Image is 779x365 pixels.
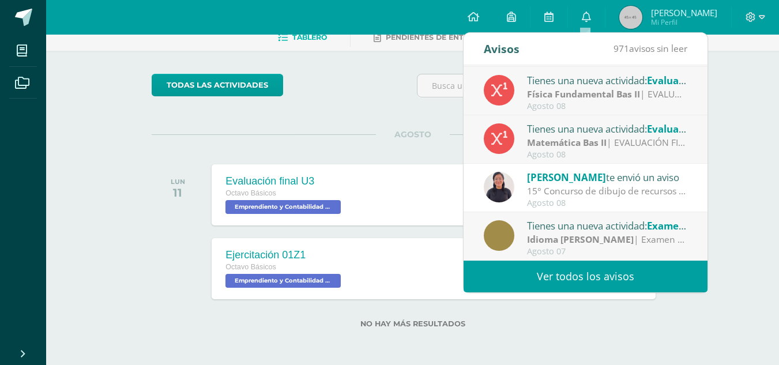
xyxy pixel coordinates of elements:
[527,136,607,149] strong: Matemática Bas II
[619,6,642,29] img: 45x45
[386,33,484,42] span: Pendientes de entrega
[527,73,687,88] div: Tienes una nueva actividad:
[527,233,687,246] div: | Examen U3
[225,200,341,214] span: Emprendiento y Contabilidad Bas II 'A'
[527,101,687,111] div: Agosto 08
[527,88,640,100] strong: Física Fundamental Bas II
[278,28,327,47] a: Tablero
[225,175,344,187] div: Evaluación final U3
[647,122,739,136] span: Evaluación final U3
[225,189,276,197] span: Octavo Básicos
[614,42,687,55] span: avisos sin leer
[651,17,717,27] span: Mi Perfil
[527,121,687,136] div: Tienes una nueva actividad:
[527,88,687,101] div: | EVALUACIÓN FINAL
[171,178,185,186] div: LUN
[152,74,283,96] a: todas las Actividades
[374,28,484,47] a: Pendientes de entrega
[527,198,687,208] div: Agosto 08
[417,74,673,97] input: Busca una actividad próxima aquí...
[464,261,708,292] a: Ver todos los avisos
[527,218,687,233] div: Tienes una nueva actividad:
[171,186,185,200] div: 11
[651,7,717,18] span: [PERSON_NAME]
[614,42,629,55] span: 971
[152,319,673,328] label: No hay más resultados
[225,274,341,288] span: Emprendiento y Contabilidad Bas II 'A'
[527,247,687,257] div: Agosto 07
[376,129,450,140] span: AGOSTO
[292,33,327,42] span: Tablero
[484,172,514,202] img: b44a260999c9d2f44e9afe0ea64fd14b.png
[527,233,634,246] strong: Idioma [PERSON_NAME]
[225,249,344,261] div: Ejercitación 01Z1
[527,136,687,149] div: | EVALUACIÓN FINAL
[647,219,701,232] span: Examen U3
[225,263,276,271] span: Octavo Básicos
[527,185,687,198] div: 15° Concurso de dibujo de recursos hídricos de Guatemala : Buenos días estimados alumnos los invi...
[527,171,606,184] span: [PERSON_NAME]
[527,170,687,185] div: te envió un aviso
[484,33,520,65] div: Avisos
[647,74,739,87] span: Evaluación final U3
[527,150,687,160] div: Agosto 08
